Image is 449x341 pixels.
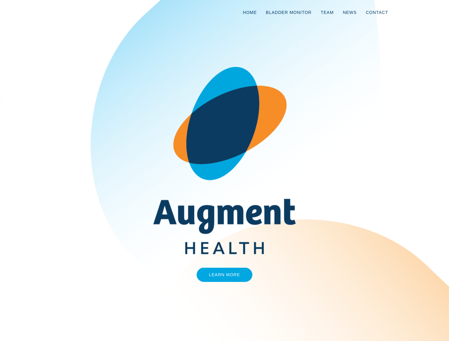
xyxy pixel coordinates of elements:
a: Learn More [197,268,253,282]
a: Home [238,2,261,22]
a: Contact [361,2,393,22]
a: Bladder Monitor [261,2,316,22]
img: AugmentHealth_FullColor_Transparent.png [149,67,301,254]
a: Team [316,2,338,22]
a: News [338,2,361,22]
img: logo [56,10,81,16]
